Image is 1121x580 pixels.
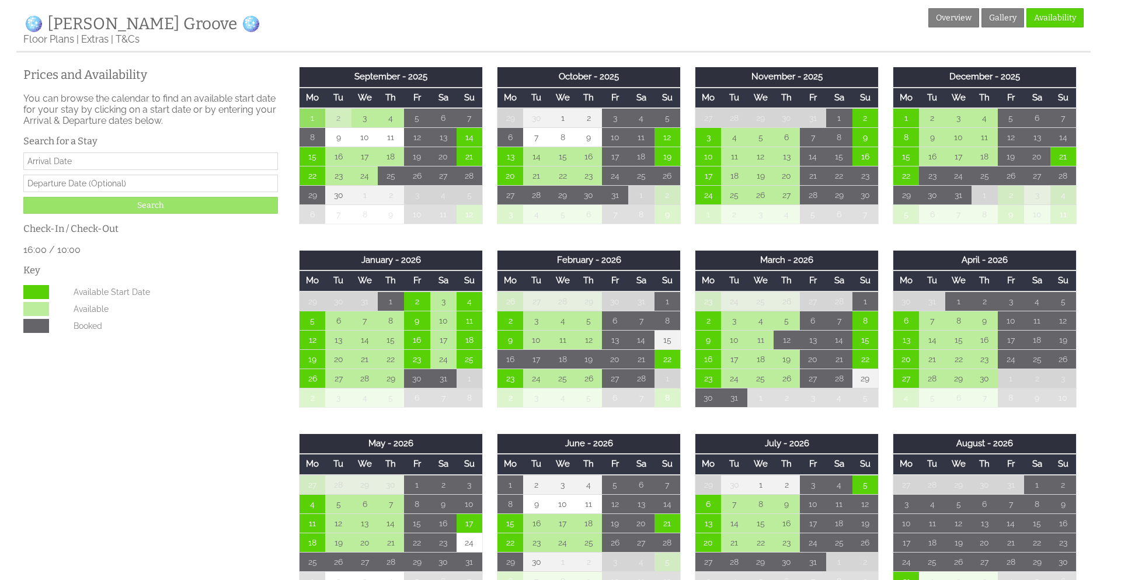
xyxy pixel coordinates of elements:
[404,291,430,311] td: 2
[404,147,430,166] td: 19
[893,185,920,204] td: 29
[1050,185,1077,204] td: 4
[497,185,524,204] td: 27
[351,108,378,128] td: 3
[747,147,774,166] td: 12
[404,270,430,291] th: Fr
[945,291,972,311] td: 1
[928,8,979,27] a: Overview
[351,291,378,311] td: 31
[378,185,404,204] td: 2
[628,185,655,204] td: 1
[945,127,972,147] td: 10
[893,166,920,185] td: 22
[774,127,800,147] td: 6
[628,270,655,291] th: Sa
[300,67,483,87] th: September - 2025
[826,127,852,147] td: 8
[628,147,655,166] td: 18
[523,185,549,204] td: 28
[919,147,945,166] td: 16
[774,291,800,311] td: 26
[404,108,430,128] td: 5
[826,311,852,330] td: 7
[430,88,457,108] th: Sa
[602,127,628,147] td: 10
[497,166,524,185] td: 20
[576,88,602,108] th: Th
[774,311,800,330] td: 5
[1050,147,1077,166] td: 21
[919,108,945,128] td: 2
[325,291,351,311] td: 30
[430,185,457,204] td: 4
[404,204,430,224] td: 10
[523,166,549,185] td: 21
[23,67,278,82] h2: Prices and Availability
[893,127,920,147] td: 8
[602,270,628,291] th: Fr
[945,270,972,291] th: We
[576,166,602,185] td: 23
[1050,270,1077,291] th: Su
[945,108,972,128] td: 3
[497,108,524,128] td: 29
[774,270,800,291] th: Th
[523,147,549,166] td: 14
[378,204,404,224] td: 9
[300,270,326,291] th: Mo
[628,108,655,128] td: 4
[576,291,602,311] td: 29
[919,185,945,204] td: 30
[826,185,852,204] td: 29
[826,147,852,166] td: 15
[826,108,852,128] td: 1
[325,185,351,204] td: 30
[23,175,278,192] input: Departure Date (Optional)
[549,185,576,204] td: 29
[826,204,852,224] td: 6
[972,147,998,166] td: 18
[351,204,378,224] td: 8
[919,291,945,311] td: 31
[325,127,351,147] td: 9
[774,185,800,204] td: 27
[628,88,655,108] th: Sa
[919,166,945,185] td: 23
[602,204,628,224] td: 7
[325,88,351,108] th: Tu
[378,166,404,185] td: 25
[774,147,800,166] td: 13
[430,108,457,128] td: 6
[549,88,576,108] th: We
[800,185,826,204] td: 28
[549,166,576,185] td: 22
[430,291,457,311] td: 3
[747,127,774,147] td: 5
[497,270,524,291] th: Mo
[893,251,1077,270] th: April - 2026
[852,108,879,128] td: 2
[1050,204,1077,224] td: 11
[800,204,826,224] td: 5
[747,166,774,185] td: 19
[1024,108,1050,128] td: 6
[523,127,549,147] td: 7
[972,185,998,204] td: 1
[457,291,483,311] td: 4
[721,108,747,128] td: 28
[351,127,378,147] td: 10
[457,166,483,185] td: 28
[523,291,549,311] td: 27
[300,108,326,128] td: 1
[351,185,378,204] td: 1
[800,270,826,291] th: Fr
[721,311,747,330] td: 3
[695,147,722,166] td: 10
[655,88,681,108] th: Su
[300,311,326,330] td: 5
[457,270,483,291] th: Su
[116,33,140,45] a: T&Cs
[549,311,576,330] td: 4
[852,204,879,224] td: 7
